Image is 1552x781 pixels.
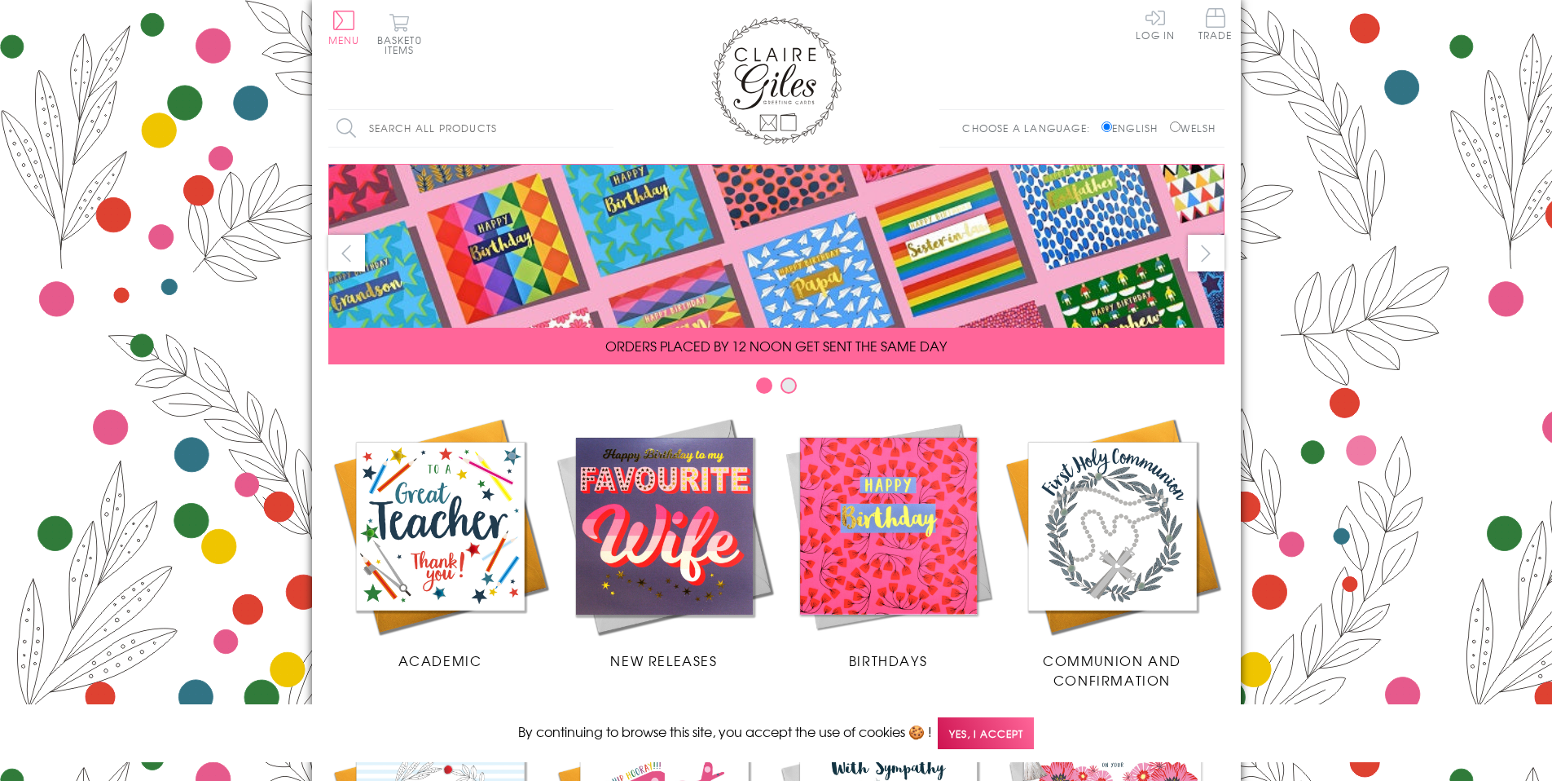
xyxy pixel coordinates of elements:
[552,414,776,670] a: New Releases
[962,121,1098,135] p: Choose a language:
[1101,121,1166,135] label: English
[597,110,613,147] input: Search
[849,651,927,670] span: Birthdays
[328,414,552,670] a: Academic
[776,414,1000,670] a: Birthdays
[1188,235,1224,271] button: next
[938,717,1034,749] span: Yes, I accept
[398,651,482,670] span: Academic
[328,110,613,147] input: Search all products
[1170,121,1180,132] input: Welsh
[328,377,1224,402] div: Carousel Pagination
[1101,121,1112,132] input: English
[328,33,360,47] span: Menu
[1000,414,1224,690] a: Communion and Confirmation
[610,651,717,670] span: New Releases
[328,235,365,271] button: prev
[605,336,947,355] span: ORDERS PLACED BY 12 NOON GET SENT THE SAME DAY
[711,16,842,145] img: Claire Giles Greetings Cards
[1136,8,1175,40] a: Log In
[328,11,360,45] button: Menu
[780,377,797,394] button: Carousel Page 2
[377,13,422,55] button: Basket0 items
[1170,121,1216,135] label: Welsh
[1043,651,1181,690] span: Communion and Confirmation
[385,33,422,57] span: 0 items
[1198,8,1233,43] a: Trade
[1198,8,1233,40] span: Trade
[756,377,772,394] button: Carousel Page 1 (Current Slide)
